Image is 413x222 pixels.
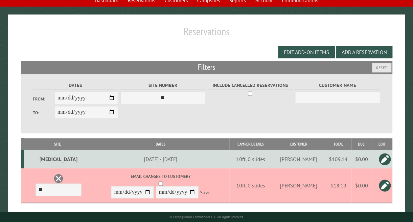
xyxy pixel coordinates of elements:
[33,96,54,102] label: From:
[229,150,271,168] td: 10ft, 0 slides
[93,156,228,162] div: [DATE] - [DATE]
[351,150,372,168] td: $0.00
[325,168,351,203] td: $18.19
[325,138,351,150] th: Total
[372,63,391,72] button: Reset
[33,110,54,116] label: To:
[170,215,244,219] small: © Campground Commander LLC. All rights reserved.
[92,138,230,150] th: Dates
[21,61,392,73] h2: Filters
[325,150,351,168] td: $109.14
[24,138,92,150] th: Site
[208,82,293,89] label: Include Cancelled Reservations
[93,173,228,180] label: Email changes to customer?
[272,150,325,168] td: [PERSON_NAME]
[200,189,210,196] a: Save
[336,46,392,58] button: Add a Reservation
[372,138,392,150] th: Edit
[272,168,325,203] td: [PERSON_NAME]
[33,82,118,89] label: Dates
[278,46,335,58] button: Edit Add-on Items
[27,156,91,162] div: [MEDICAL_DATA]
[93,173,228,200] div: -
[21,25,392,43] h1: Reservations
[295,82,380,89] label: Customer Name
[229,168,271,203] td: 10ft, 0 slides
[229,138,271,150] th: Camper Details
[351,138,372,150] th: Due
[120,82,205,89] label: Site Number
[272,138,325,150] th: Customer
[54,174,63,183] a: Delete this reservation
[351,168,372,203] td: $0.00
